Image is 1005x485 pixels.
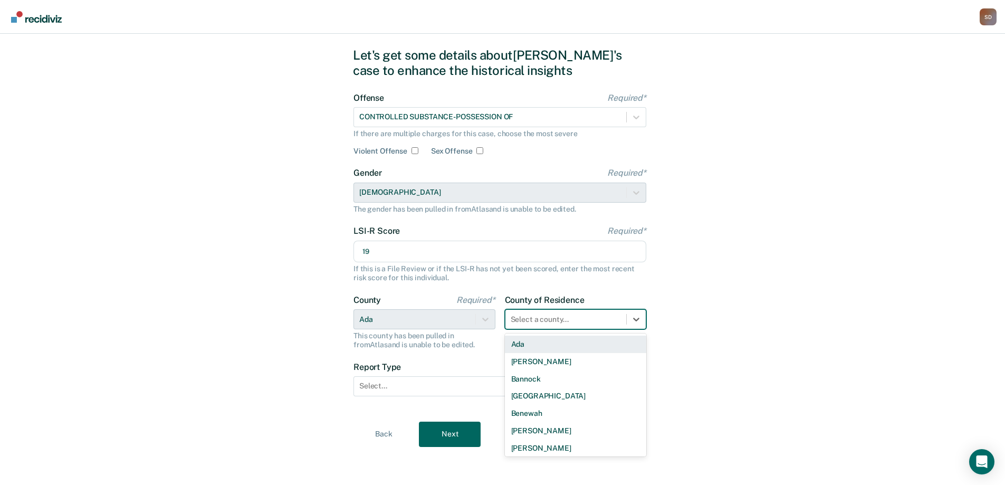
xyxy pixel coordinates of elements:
[353,93,646,103] label: Offense
[969,449,994,474] div: Open Intercom Messenger
[607,168,646,178] span: Required*
[353,422,415,447] button: Back
[980,8,997,25] button: Profile dropdown button
[505,353,647,370] div: [PERSON_NAME]
[419,422,481,447] button: Next
[505,295,647,305] label: County of Residence
[353,331,495,349] div: This county has been pulled in from Atlas and is unable to be edited.
[353,362,646,372] label: Report Type
[353,264,646,282] div: If this is a File Review or if the LSI-R has not yet been scored, enter the most recent risk scor...
[505,336,647,353] div: Ada
[607,93,646,103] span: Required*
[505,387,647,405] div: [GEOGRAPHIC_DATA]
[353,295,495,305] label: County
[505,440,647,457] div: [PERSON_NAME]
[11,11,62,23] img: Recidiviz
[353,226,646,236] label: LSI-R Score
[505,422,647,440] div: [PERSON_NAME]
[353,47,652,78] div: Let's get some details about [PERSON_NAME]'s case to enhance the historical insights
[980,8,997,25] div: S D
[505,370,647,388] div: Bannock
[431,147,472,156] label: Sex Offense
[456,295,495,305] span: Required*
[353,168,646,178] label: Gender
[505,405,647,422] div: Benewah
[353,205,646,214] div: The gender has been pulled in from Atlas and is unable to be edited.
[353,129,646,138] div: If there are multiple charges for this case, choose the most severe
[353,147,407,156] label: Violent Offense
[607,226,646,236] span: Required*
